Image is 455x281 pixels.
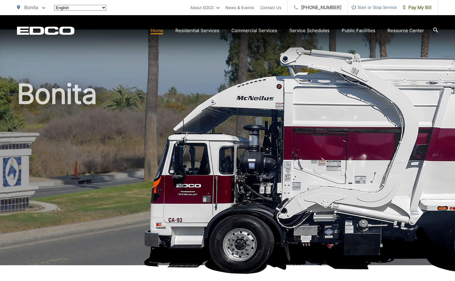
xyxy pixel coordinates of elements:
[24,5,38,10] span: Bonita
[175,27,219,34] a: Residential Services
[225,4,254,11] a: News & Events
[54,5,106,11] select: Select a language
[387,27,424,34] a: Resource Center
[342,27,375,34] a: Public Facilities
[289,27,330,34] a: Service Schedules
[260,4,281,11] a: Contact Us
[231,27,277,34] a: Commercial Services
[403,4,432,11] span: Pay My Bill
[151,27,163,34] a: Home
[17,26,75,35] a: EDCD logo. Return to the homepage.
[17,79,438,271] h1: Bonita
[190,4,219,11] a: About EDCO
